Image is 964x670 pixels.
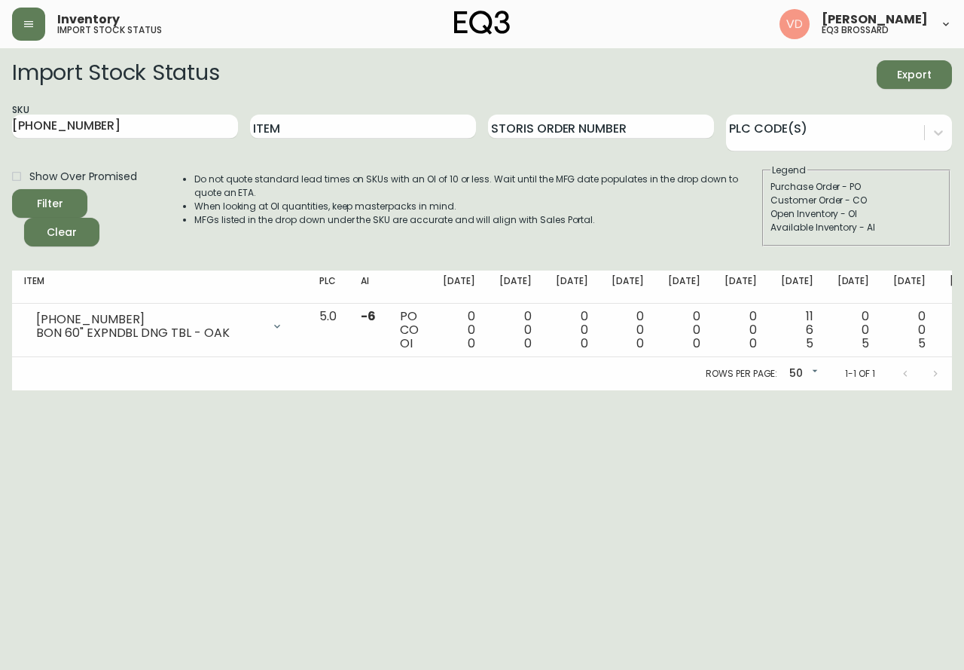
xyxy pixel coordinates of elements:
[544,271,600,304] th: [DATE]
[57,26,162,35] h5: import stock status
[581,335,588,352] span: 0
[400,310,419,350] div: PO CO
[770,221,942,234] div: Available Inventory - AI
[881,271,938,304] th: [DATE]
[769,271,825,304] th: [DATE]
[612,310,644,350] div: 0 0
[783,362,821,387] div: 50
[693,335,700,352] span: 0
[36,326,262,340] div: BON 60" EXPNDBL DNG TBL - OAK
[822,14,928,26] span: [PERSON_NAME]
[636,335,644,352] span: 0
[468,335,475,352] span: 0
[37,194,63,213] div: Filter
[668,310,700,350] div: 0 0
[706,367,777,381] p: Rows per page:
[36,223,87,242] span: Clear
[487,271,544,304] th: [DATE]
[24,218,99,246] button: Clear
[725,310,757,350] div: 0 0
[877,60,952,89] button: Export
[712,271,769,304] th: [DATE]
[194,173,761,200] li: Do not quote standard lead times on SKUs with an OI of 10 or less. Wait until the MFG date popula...
[499,310,532,350] div: 0 0
[194,200,761,213] li: When looking at OI quantities, keep masterpacks in mind.
[749,335,757,352] span: 0
[770,207,942,221] div: Open Inventory - OI
[837,310,870,350] div: 0 0
[524,335,532,352] span: 0
[400,335,413,352] span: OI
[599,271,656,304] th: [DATE]
[781,310,813,350] div: 11 6
[307,271,349,304] th: PLC
[349,271,388,304] th: AI
[443,310,475,350] div: 0 0
[770,180,942,194] div: Purchase Order - PO
[12,60,219,89] h2: Import Stock Status
[825,271,882,304] th: [DATE]
[12,189,87,218] button: Filter
[893,310,926,350] div: 0 0
[770,164,807,177] legend: Legend
[806,335,813,352] span: 5
[361,307,376,325] span: -6
[862,335,869,352] span: 5
[12,271,307,304] th: Item
[918,335,926,352] span: 5
[656,271,712,304] th: [DATE]
[889,66,940,84] span: Export
[194,213,761,227] li: MFGs listed in the drop down under the SKU are accurate and will align with Sales Portal.
[822,26,889,35] h5: eq3 brossard
[36,313,262,326] div: [PHONE_NUMBER]
[454,11,510,35] img: logo
[431,271,487,304] th: [DATE]
[779,9,810,39] img: 34cbe8de67806989076631741e6a7c6b
[57,14,120,26] span: Inventory
[556,310,588,350] div: 0 0
[24,310,295,343] div: [PHONE_NUMBER]BON 60" EXPNDBL DNG TBL - OAK
[307,304,349,357] td: 5.0
[845,367,875,381] p: 1-1 of 1
[29,169,137,185] span: Show Over Promised
[770,194,942,207] div: Customer Order - CO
